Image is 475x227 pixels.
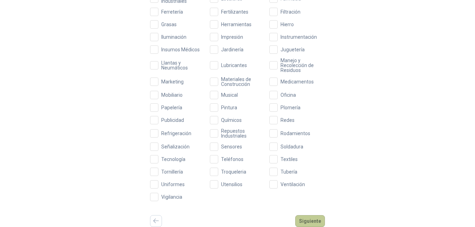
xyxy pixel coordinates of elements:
[278,79,317,84] span: Medicamentos
[218,9,251,14] span: Fertilizantes
[295,215,325,227] button: Siguiente
[158,9,186,14] span: Ferretería
[278,93,299,97] span: Oficina
[278,22,297,27] span: Hierro
[278,157,300,162] span: Textiles
[218,169,249,174] span: Troqueleria
[158,93,185,97] span: Mobiliario
[218,118,244,123] span: Químicos
[278,169,300,174] span: Tubería
[278,35,320,39] span: Instrumentación
[218,47,246,52] span: Jardinería
[158,22,179,27] span: Grasas
[278,105,303,110] span: Plomería
[158,105,185,110] span: Papelería
[218,105,240,110] span: Pintura
[158,35,189,39] span: Iluminación
[278,9,303,14] span: Filtración
[278,58,325,73] span: Manejo y Recolección de Residuos
[218,22,254,27] span: Herramientas
[218,129,265,138] span: Repuestos Industriales
[278,182,308,187] span: Ventilación
[158,157,188,162] span: Tecnología
[158,131,194,136] span: Refrigeración
[218,63,250,68] span: Lubricantes
[158,144,192,149] span: Señalización
[218,35,246,39] span: Impresión
[218,182,245,187] span: Utensilios
[278,47,307,52] span: Juguetería
[158,195,185,199] span: Vigilancia
[218,93,241,97] span: Musical
[158,60,206,70] span: Llantas y Neumáticos
[158,182,187,187] span: Uniformes
[278,118,297,123] span: Redes
[158,47,203,52] span: Insumos Médicos
[278,131,313,136] span: Rodamientos
[158,118,187,123] span: Publicidad
[158,169,186,174] span: Tornillería
[218,157,246,162] span: Teléfonos
[218,77,265,87] span: Materiales de Construcción
[218,144,245,149] span: Sensores
[158,79,186,84] span: Marketing
[278,144,306,149] span: Soldadura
